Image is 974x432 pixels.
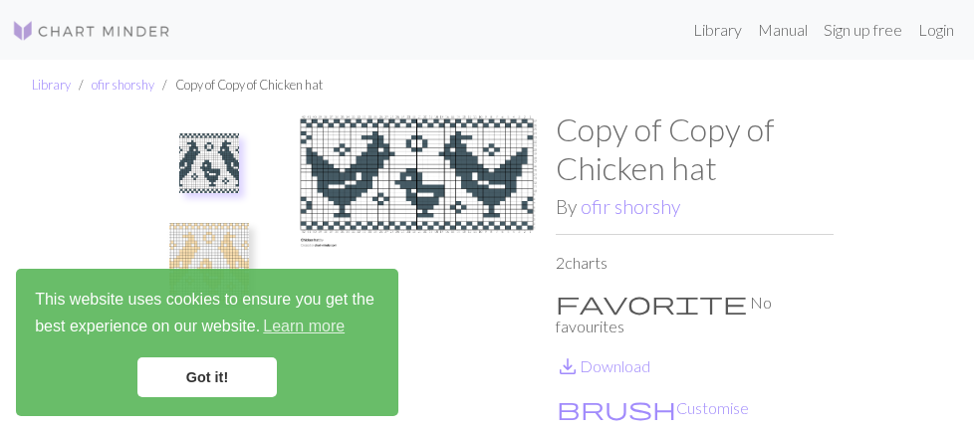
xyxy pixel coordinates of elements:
[92,77,154,93] a: ofir shorshy
[910,10,962,50] a: Login
[556,291,747,315] i: Favourite
[35,288,379,341] span: This website uses cookies to ensure you get the best experience on our website.
[556,289,747,317] span: favorite
[556,356,650,375] a: DownloadDownload
[169,223,249,303] img: Chicken Hat 2
[750,10,816,50] a: Manual
[556,354,580,378] i: Download
[556,195,834,218] h2: By
[581,195,680,218] a: ofir shorshy
[137,357,277,397] a: dismiss cookie message
[685,10,750,50] a: Library
[556,110,834,187] h1: Copy of Copy of Chicken hat
[556,291,834,338] p: No favourites
[32,77,71,93] a: Library
[816,10,910,50] a: Sign up free
[16,269,398,416] div: cookieconsent
[260,312,348,341] a: learn more about cookies
[179,133,239,193] img: Chicken hat
[556,395,750,421] button: CustomiseCustomise
[556,352,580,380] span: save_alt
[557,396,676,420] i: Customise
[557,394,676,422] span: brush
[556,251,834,275] p: 2 charts
[154,76,323,95] li: Copy of Copy of Chicken hat
[12,19,171,43] img: Logo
